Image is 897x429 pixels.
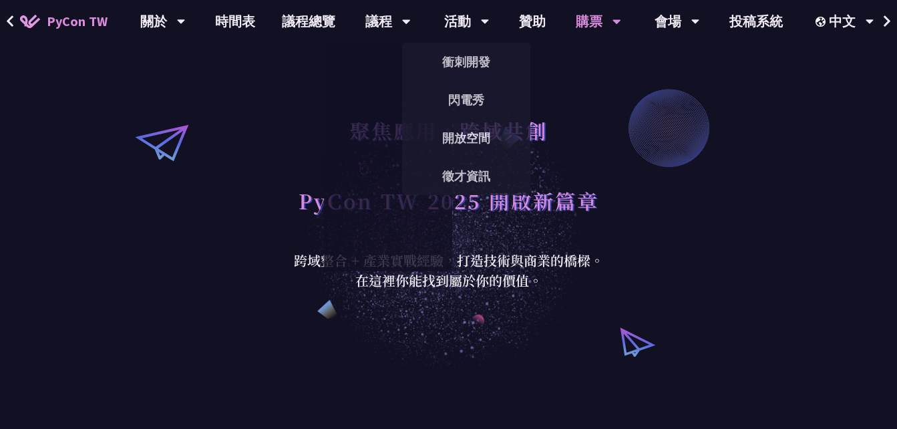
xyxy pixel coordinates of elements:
[402,46,530,78] a: 衝刺開發
[402,160,530,192] a: 徵才資訊
[47,11,108,31] span: PyCon TW
[299,180,599,221] h1: PyCon TW 2025 開啟新篇章
[7,5,121,38] a: PyCon TW
[816,17,829,27] img: Locale Icon
[20,15,40,28] img: Home icon of PyCon TW 2025
[402,122,530,154] a: 開放空間
[285,251,612,291] div: 跨域整合 + 產業實戰經驗，打造技術與商業的橋樑。 在這裡你能找到屬於你的價值。
[402,84,530,116] a: 閃電秀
